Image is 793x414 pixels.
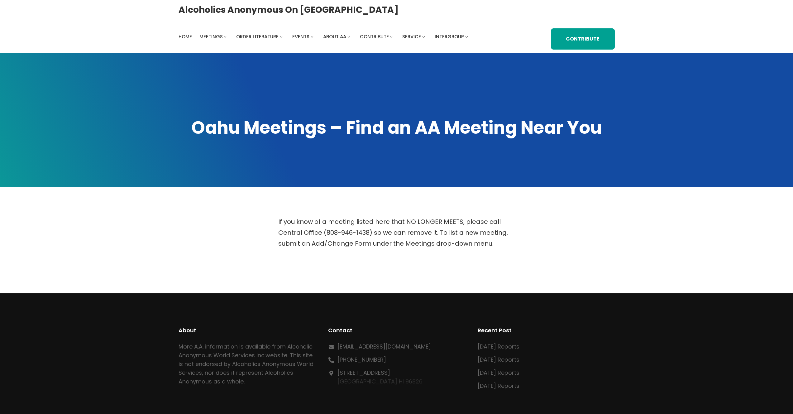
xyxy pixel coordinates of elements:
[478,343,519,350] a: [DATE] Reports
[337,369,390,377] a: [STREET_ADDRESS]
[323,32,346,41] a: About AA
[478,356,519,363] a: [DATE] Reports
[390,35,393,38] button: Contribute submenu
[465,35,468,38] button: Intergroup submenu
[347,35,350,38] button: About AA submenu
[337,356,386,363] a: [PHONE_NUMBER]
[422,35,425,38] button: Service submenu
[337,368,423,386] p: [GEOGRAPHIC_DATA] HI 96826
[179,116,615,140] h1: Oahu Meetings – Find an AA Meeting Near You
[292,32,309,41] a: Events
[337,343,431,350] a: [EMAIL_ADDRESS][DOMAIN_NAME]
[311,35,313,38] button: Events submenu
[199,32,223,41] a: Meetings
[179,2,399,17] a: Alcoholics Anonymous on [GEOGRAPHIC_DATA]
[478,326,615,335] h2: Recent Post
[435,32,464,41] a: Intergroup
[179,32,192,41] a: Home
[179,33,192,40] span: Home
[360,32,389,41] a: Contribute
[323,33,346,40] span: About AA
[478,369,519,377] a: [DATE] Reports
[278,216,515,249] p: If you know of a meeting listed here that NO LONGER MEETS, please call Central Office (808-946-14...
[328,326,465,335] h2: Contact
[435,33,464,40] span: Intergroup
[199,33,223,40] span: Meetings
[224,35,227,38] button: Meetings submenu
[280,35,283,38] button: Order Literature submenu
[265,351,287,359] a: website
[402,33,421,40] span: Service
[478,382,519,390] a: [DATE] Reports
[551,28,614,50] a: Contribute
[179,342,316,386] p: More A.A. information is available from Alcoholic Anonymous World Services Inc. . This site is no...
[292,33,309,40] span: Events
[179,32,470,41] nav: Intergroup
[179,326,316,335] h2: About
[236,33,279,40] span: Order Literature
[402,32,421,41] a: Service
[360,33,389,40] span: Contribute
